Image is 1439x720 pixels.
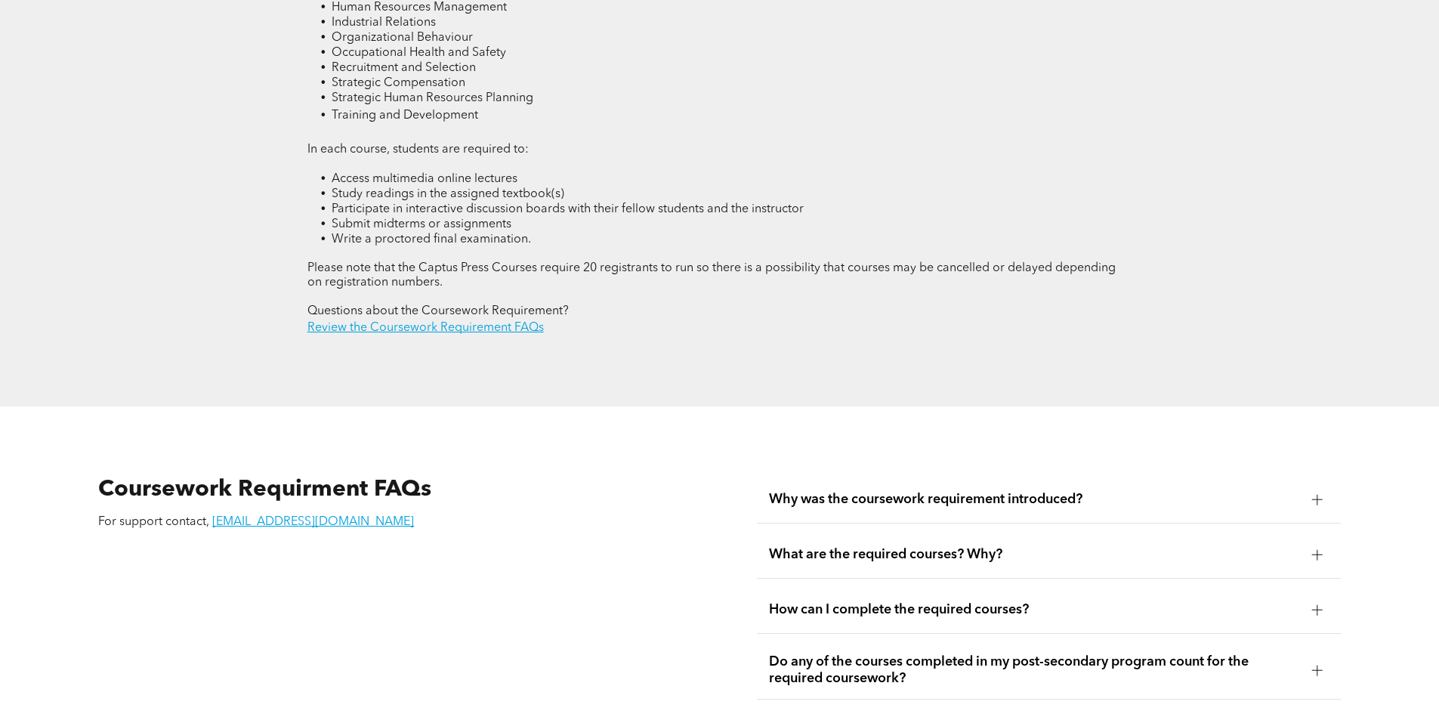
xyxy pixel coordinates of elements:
span: Participate in interactive discussion boards with their fellow students and the instructor [332,203,804,215]
span: Strategic Human Resources Planning [332,92,533,104]
span: Access multimedia online lectures [332,173,517,185]
span: What are the required courses? Why? [769,546,1300,563]
span: Occupational Health and Safety [332,47,506,59]
span: Questions about the Coursework Requirement? [307,305,569,317]
span: Please note that the Captus Press Courses require 20 registrants to run so there is a possibility... [307,262,1116,289]
a: [EMAIL_ADDRESS][DOMAIN_NAME] [212,516,414,528]
span: For support contact, [98,516,209,528]
span: Do any of the courses completed in my post-secondary program count for the required coursework? [769,654,1300,687]
span: Coursework Requirment FAQs [98,478,431,501]
span: In each course, students are required to: [307,144,529,156]
span: Recruitment and Selection [332,62,476,74]
span: Industrial Relations [332,17,436,29]
a: Review the Coursework Requirement FAQs [307,322,544,334]
span: Human Resources Management [332,2,507,14]
span: Write a proctored final examination. [332,233,531,246]
span: Training and Development [332,110,478,122]
span: Study readings in the assigned textbook(s) [332,188,564,200]
span: Submit midterms or assignments [332,218,511,230]
span: How can I complete the required courses? [769,601,1300,618]
span: Why was the coursework requirement introduced? [769,491,1300,508]
span: Organizational Behaviour [332,32,473,44]
span: Strategic Compensation [332,77,465,89]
